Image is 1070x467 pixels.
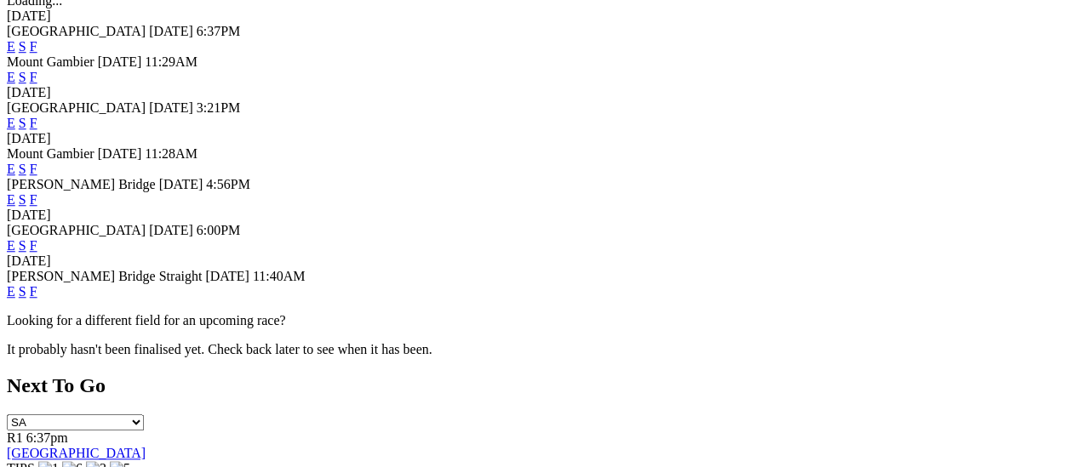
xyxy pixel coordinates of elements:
a: F [30,116,37,130]
span: [DATE] [149,223,193,237]
span: Mount Gambier [7,54,94,69]
p: Looking for a different field for an upcoming race? [7,313,1063,328]
span: [GEOGRAPHIC_DATA] [7,24,146,38]
span: 6:37pm [26,430,68,445]
a: S [19,70,26,84]
a: E [7,116,15,130]
a: E [7,39,15,54]
a: S [19,39,26,54]
span: [DATE] [205,269,249,283]
span: [DATE] [98,54,142,69]
a: F [30,39,37,54]
span: 6:37PM [197,24,241,38]
span: 11:29AM [145,54,197,69]
a: F [30,70,37,84]
span: [DATE] [98,146,142,161]
span: [DATE] [149,24,193,38]
a: S [19,238,26,253]
span: Mount Gambier [7,146,94,161]
div: [DATE] [7,85,1063,100]
a: S [19,116,26,130]
div: [DATE] [7,9,1063,24]
span: 6:00PM [197,223,241,237]
a: E [7,238,15,253]
a: E [7,70,15,84]
a: F [30,238,37,253]
span: [DATE] [149,100,193,115]
span: 11:40AM [253,269,306,283]
a: F [30,284,37,299]
div: [DATE] [7,131,1063,146]
a: E [7,192,15,207]
span: [GEOGRAPHIC_DATA] [7,223,146,237]
a: S [19,162,26,176]
a: F [30,162,37,176]
div: [DATE] [7,253,1063,269]
a: E [7,284,15,299]
span: [PERSON_NAME] Bridge [7,177,156,191]
a: S [19,284,26,299]
span: R1 [7,430,23,445]
span: 4:56PM [206,177,250,191]
span: 11:28AM [145,146,197,161]
div: [DATE] [7,208,1063,223]
span: [DATE] [159,177,203,191]
h2: Next To Go [7,374,1063,397]
a: F [30,192,37,207]
span: 3:21PM [197,100,241,115]
span: [GEOGRAPHIC_DATA] [7,100,146,115]
a: [GEOGRAPHIC_DATA] [7,446,146,460]
a: S [19,192,26,207]
span: [PERSON_NAME] Bridge Straight [7,269,202,283]
partial: It probably hasn't been finalised yet. Check back later to see when it has been. [7,342,432,356]
a: E [7,162,15,176]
